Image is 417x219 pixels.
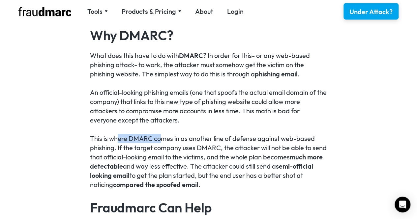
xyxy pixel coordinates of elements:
a: compared the spoofed email [113,180,198,189]
a: DMARC [179,51,203,60]
p: An official-looking phishing emails (one that spoofs the actual email domain of the company) that... [90,88,327,125]
a: Login [227,7,244,16]
div: Products & Pricing [122,7,181,16]
h3: Fraudmarc Can Help [90,201,327,214]
a: phishing email [255,70,298,78]
p: What does this have to do with ? In order for this- or any web-based phishing attack- to work, th... [90,51,327,79]
a: Under Attack? [343,3,399,20]
div: Products & Pricing [122,7,176,16]
div: Tools [87,7,103,16]
h3: Why DMARC? [90,29,327,42]
p: This is where DMARC comes in as another line of defense against web-based phishing. If the target... [90,134,327,189]
a: About [195,7,213,16]
div: Under Attack? [349,7,393,16]
div: Tools [87,7,108,16]
div: Open Intercom Messenger [395,197,410,212]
